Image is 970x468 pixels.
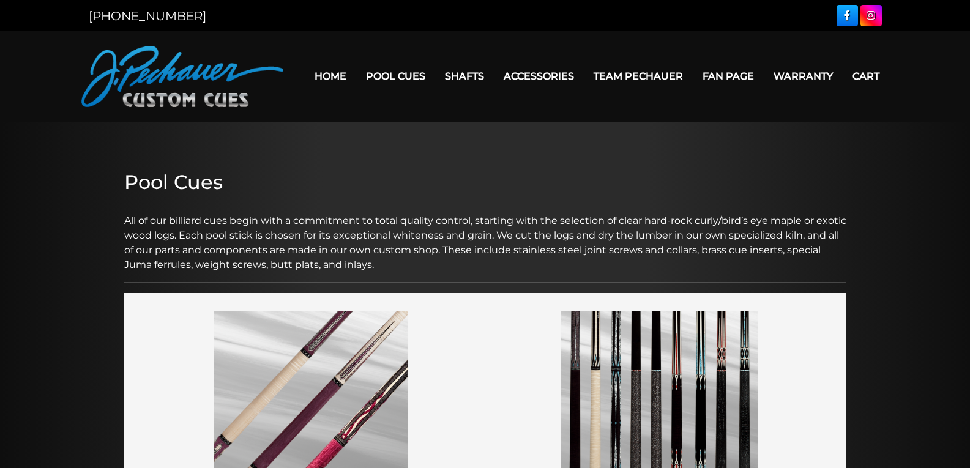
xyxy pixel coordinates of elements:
a: Warranty [764,61,843,92]
a: Team Pechauer [584,61,693,92]
h2: Pool Cues [124,171,846,194]
a: Pool Cues [356,61,435,92]
a: Fan Page [693,61,764,92]
a: [PHONE_NUMBER] [89,9,206,23]
a: Shafts [435,61,494,92]
p: All of our billiard cues begin with a commitment to total quality control, starting with the sele... [124,199,846,272]
img: Pechauer Custom Cues [81,46,283,107]
a: Cart [843,61,889,92]
a: Accessories [494,61,584,92]
a: Home [305,61,356,92]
